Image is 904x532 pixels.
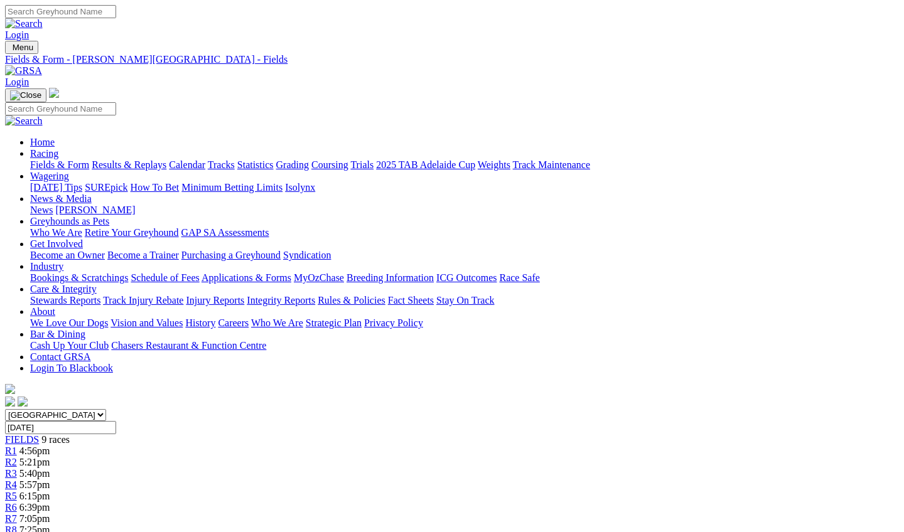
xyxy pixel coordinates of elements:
[5,54,899,65] a: Fields & Form - [PERSON_NAME][GEOGRAPHIC_DATA] - Fields
[30,317,108,328] a: We Love Our Dogs
[85,227,179,238] a: Retire Your Greyhound
[364,317,423,328] a: Privacy Policy
[347,272,434,283] a: Breeding Information
[5,88,46,102] button: Toggle navigation
[30,250,899,261] div: Get Involved
[103,295,183,306] a: Track Injury Rebate
[5,421,116,434] input: Select date
[131,182,180,193] a: How To Bet
[436,295,494,306] a: Stay On Track
[5,434,39,445] a: FIELDS
[436,272,497,283] a: ICG Outcomes
[5,384,15,394] img: logo-grsa-white.png
[5,396,15,407] img: facebook.svg
[478,159,510,170] a: Weights
[5,479,17,490] a: R4
[30,272,899,284] div: Industry
[30,227,82,238] a: Who We Are
[283,250,331,260] a: Syndication
[107,250,179,260] a: Become a Trainer
[49,88,59,98] img: logo-grsa-white.png
[376,159,475,170] a: 2025 TAB Adelaide Cup
[294,272,344,283] a: MyOzChase
[169,159,205,170] a: Calendar
[30,306,55,317] a: About
[55,205,135,215] a: [PERSON_NAME]
[41,434,70,445] span: 9 races
[19,513,50,524] span: 7:05pm
[30,351,90,362] a: Contact GRSA
[251,317,303,328] a: Who We Are
[18,396,28,407] img: twitter.svg
[30,250,105,260] a: Become an Owner
[10,90,41,100] img: Close
[30,340,109,351] a: Cash Up Your Club
[181,250,281,260] a: Purchasing a Greyhound
[30,295,899,306] div: Care & Integrity
[306,317,362,328] a: Strategic Plan
[186,295,244,306] a: Injury Reports
[202,272,291,283] a: Applications & Forms
[5,468,17,479] a: R3
[30,329,85,339] a: Bar & Dining
[19,502,50,513] span: 6:39pm
[131,272,199,283] a: Schedule of Fees
[5,513,17,524] a: R7
[247,295,315,306] a: Integrity Reports
[350,159,374,170] a: Trials
[5,77,29,87] a: Login
[218,317,249,328] a: Careers
[499,272,539,283] a: Race Safe
[30,205,899,216] div: News & Media
[181,227,269,238] a: GAP SA Assessments
[30,363,113,373] a: Login To Blackbook
[5,115,43,127] img: Search
[30,205,53,215] a: News
[318,295,385,306] a: Rules & Policies
[85,182,127,193] a: SUREpick
[19,468,50,479] span: 5:40pm
[30,284,97,294] a: Care & Integrity
[30,272,128,283] a: Bookings & Scratchings
[111,340,266,351] a: Chasers Restaurant & Function Centre
[388,295,434,306] a: Fact Sheets
[30,159,899,171] div: Racing
[5,29,29,40] a: Login
[513,159,590,170] a: Track Maintenance
[5,18,43,29] img: Search
[30,227,899,238] div: Greyhounds as Pets
[30,182,82,193] a: [DATE] Tips
[30,261,63,272] a: Industry
[30,295,100,306] a: Stewards Reports
[311,159,348,170] a: Coursing
[30,182,899,193] div: Wagering
[5,502,17,513] a: R6
[30,148,58,159] a: Racing
[30,193,92,204] a: News & Media
[208,159,235,170] a: Tracks
[19,445,50,456] span: 4:56pm
[30,171,69,181] a: Wagering
[30,238,83,249] a: Get Involved
[19,457,50,467] span: 5:21pm
[30,340,899,351] div: Bar & Dining
[30,159,89,170] a: Fields & Form
[276,159,309,170] a: Grading
[5,41,38,54] button: Toggle navigation
[19,479,50,490] span: 5:57pm
[5,102,116,115] input: Search
[5,445,17,456] a: R1
[185,317,215,328] a: History
[110,317,183,328] a: Vision and Values
[13,43,33,52] span: Menu
[5,457,17,467] a: R2
[5,65,42,77] img: GRSA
